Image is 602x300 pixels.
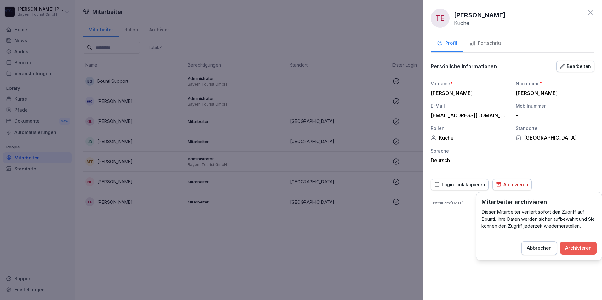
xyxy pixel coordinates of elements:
div: Sprache [431,147,509,154]
button: Profil [431,35,463,52]
div: [PERSON_NAME] [431,90,506,96]
div: [EMAIL_ADDRESS][DOMAIN_NAME] [431,112,506,119]
div: Archivieren [565,245,592,252]
div: Nachname [516,80,594,87]
p: Küche [454,20,469,26]
div: Bearbeiten [560,63,591,70]
div: TE [431,9,450,28]
p: Persönliche informationen [431,63,497,69]
div: Login Link kopieren [434,181,485,188]
div: Küche [431,135,509,141]
button: Fortschritt [463,35,508,52]
button: Archivieren [560,242,597,255]
div: - [516,112,591,119]
div: Vorname [431,80,509,87]
div: E-Mail [431,103,509,109]
p: Dieser Mitarbeiter verliert sofort den Zugriff auf Bounti. Ihre Daten werden sicher aufbewahrt un... [481,208,597,230]
div: Abbrechen [527,245,552,252]
div: Standorte [516,125,594,131]
button: Login Link kopieren [431,179,489,190]
p: [PERSON_NAME] [454,10,506,20]
div: Archivieren [496,181,528,188]
button: Archivieren [492,179,532,190]
div: Profil [437,40,457,47]
div: [PERSON_NAME] [516,90,591,96]
div: Mobilnummer [516,103,594,109]
div: Deutsch [431,157,509,164]
div: Rollen [431,125,509,131]
button: Bearbeiten [556,61,594,72]
h3: Mitarbeiter archivieren [481,197,597,206]
button: Abbrechen [521,241,557,255]
p: Erstellt am : [DATE] [431,200,594,206]
div: Fortschritt [470,40,501,47]
div: [GEOGRAPHIC_DATA] [516,135,594,141]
